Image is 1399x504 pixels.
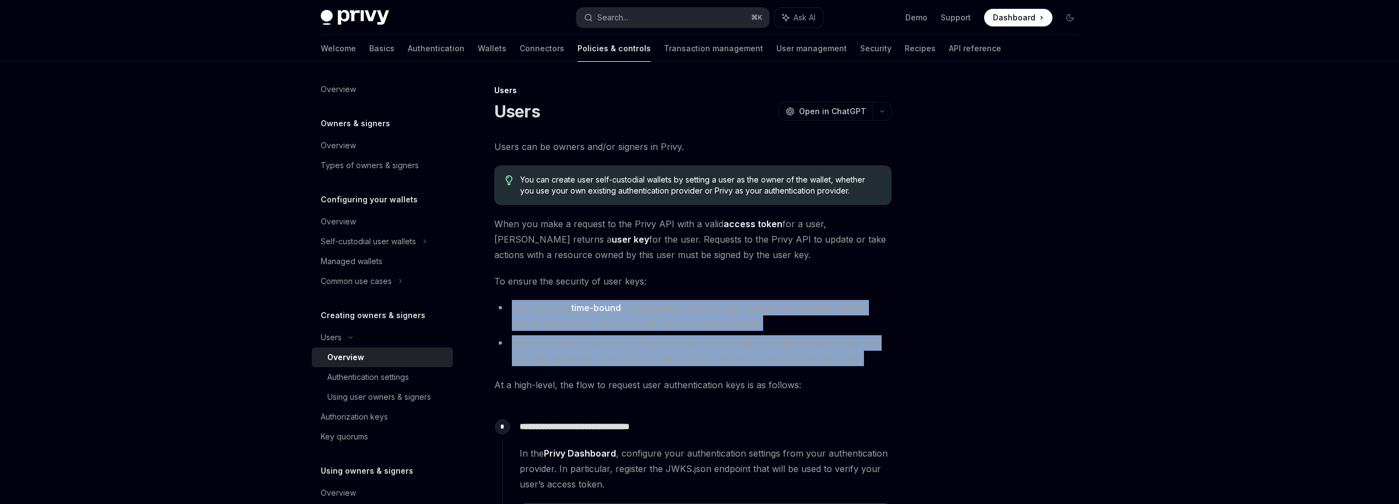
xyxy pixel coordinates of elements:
[369,35,395,62] a: Basics
[312,251,453,271] a: Managed wallets
[520,35,564,62] a: Connectors
[321,331,342,344] div: Users
[408,35,464,62] a: Authentication
[321,235,416,248] div: Self-custodial user wallets
[664,35,763,62] a: Transaction management
[751,13,763,22] span: ⌘ K
[494,335,892,366] li: When returning a user’s key, Privy encrypts the key under a public-private keypair that your app ...
[321,275,392,288] div: Common use cases
[321,486,356,500] div: Overview
[494,101,540,121] h1: Users
[321,309,425,322] h5: Creating owners & signers
[779,102,873,121] button: Open in ChatGPT
[494,274,892,289] span: To ensure the security of user keys:
[571,302,621,313] strong: time-bound
[597,11,628,24] div: Search...
[312,483,453,503] a: Overview
[905,35,936,62] a: Recipes
[941,12,971,23] a: Support
[494,216,892,262] span: When you make a request to the Privy API with a valid for a user, [PERSON_NAME] returns a for the...
[793,12,815,23] span: Ask AI
[327,371,409,384] div: Authentication settings
[494,85,892,96] div: Users
[321,215,356,228] div: Overview
[723,218,782,229] strong: access token
[544,448,616,459] a: Privy Dashboard
[312,367,453,387] a: Authentication settings
[612,234,649,245] strong: user key
[478,35,506,62] a: Wallets
[321,139,356,152] div: Overview
[993,12,1035,23] span: Dashboard
[312,79,453,99] a: Overview
[327,390,431,404] div: Using user owners & signers
[321,193,418,206] h5: Configuring your wallets
[321,83,356,96] div: Overview
[312,156,453,175] a: Types of owners & signers
[321,410,388,423] div: Authorization keys
[312,347,453,367] a: Overview
[984,9,1052,26] a: Dashboard
[494,300,892,331] li: User keys are , meaning they can only sign requests for a limited window before they expire, and ...
[327,351,364,364] div: Overview
[321,35,356,62] a: Welcome
[312,387,453,407] a: Using user owners & signers
[905,12,927,23] a: Demo
[576,8,769,28] button: Search...⌘K
[776,35,847,62] a: User management
[494,139,892,154] span: Users can be owners and/or signers in Privy.
[321,159,419,172] div: Types of owners & signers
[860,35,892,62] a: Security
[321,117,390,130] h5: Owners & signers
[520,174,880,196] span: You can create user self-custodial wallets by setting a user as the owner of the wallet, whether ...
[321,464,413,478] h5: Using owners & signers
[520,446,891,492] span: In the , configure your authentication settings from your authentication provider. In particular,...
[312,427,453,447] a: Key quorums
[949,35,1001,62] a: API reference
[321,255,382,268] div: Managed wallets
[799,106,866,117] span: Open in ChatGPT
[321,430,368,443] div: Key quorums
[1061,9,1079,26] button: Toggle dark mode
[494,377,892,393] span: At a high-level, the flow to request user authentication keys is as follows:
[505,175,513,185] svg: Tip
[312,136,453,156] a: Overview
[321,10,389,25] img: dark logo
[312,407,453,427] a: Authorization keys
[577,35,651,62] a: Policies & controls
[312,212,453,232] a: Overview
[775,8,823,28] button: Ask AI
